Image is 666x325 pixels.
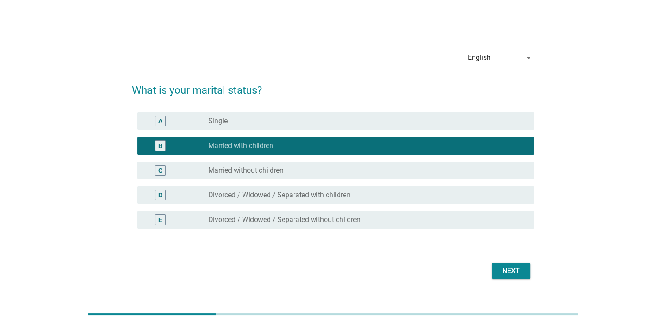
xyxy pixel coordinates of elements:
[208,117,228,126] label: Single
[158,166,162,175] div: C
[499,266,523,276] div: Next
[208,215,361,224] label: Divorced / Widowed / Separated without children
[158,191,162,200] div: D
[132,74,534,98] h2: What is your marital status?
[468,54,491,62] div: English
[523,52,534,63] i: arrow_drop_down
[492,263,530,279] button: Next
[208,141,273,150] label: Married with children
[208,191,350,199] label: Divorced / Widowed / Separated with children
[158,117,162,126] div: A
[158,141,162,151] div: B
[208,166,283,175] label: Married without children
[158,215,162,225] div: E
